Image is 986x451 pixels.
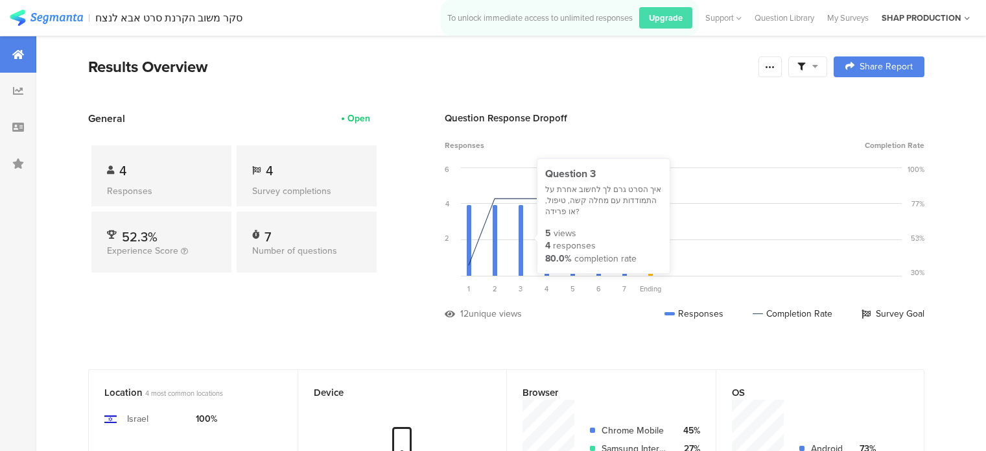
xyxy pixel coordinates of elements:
span: 3 [519,284,522,294]
div: 5 [545,227,551,240]
div: SHAP PRODUCTION [882,12,961,24]
div: views [554,227,576,240]
span: Number of questions [252,244,337,258]
div: Device [314,385,470,400]
span: Responses [445,140,484,151]
div: 100% [908,164,924,175]
div: Question Response Dropoff [445,111,924,125]
div: 4 [545,239,550,252]
div: Ending [637,284,663,294]
span: General [88,111,125,126]
div: OS [732,385,887,400]
div: Location [104,385,261,400]
div: 53% [911,233,924,243]
div: 80.0% [545,252,572,265]
div: Results Overview [88,55,752,79]
span: 7 [622,284,626,294]
div: Open [347,112,370,125]
div: Browser [522,385,679,400]
div: Israel [127,412,148,426]
span: 4 [545,284,548,294]
span: Completion Rate [865,140,924,151]
div: Survey completions [252,184,361,198]
a: My Surveys [821,12,875,24]
span: 4 [266,161,273,180]
div: To unlock immediate access to unlimited responses [447,12,633,24]
div: 45% [677,424,700,437]
div: Support [705,8,742,28]
a: Upgrade [633,7,692,29]
div: Responses [107,184,216,198]
div: unique views [469,307,522,321]
div: completion rate [574,252,637,265]
div: 4 [445,199,449,209]
div: 2 [445,233,449,243]
div: | [88,10,90,25]
span: Experience Score [107,244,178,258]
div: 7 [264,227,271,240]
span: 4 most common locations [145,388,223,398]
div: Survey Goal [862,307,924,321]
span: 1 [467,284,470,294]
div: Responses [664,307,723,321]
div: 77% [911,199,924,209]
div: 30% [911,267,924,278]
a: Question Library [748,12,821,24]
span: Share Report [860,62,913,71]
div: סקר משוב הקרנת סרט אבא לנצח [95,12,242,24]
div: Chrome Mobile [602,424,667,437]
div: Upgrade [639,7,692,29]
span: 52.3% [122,227,158,247]
span: 5 [570,284,575,294]
div: 6 [445,164,449,175]
span: 6 [596,284,601,294]
div: 12 [460,307,469,321]
span: 2 [493,284,497,294]
span: 4 [119,161,126,180]
img: segmanta logo [10,10,83,26]
div: responses [553,239,596,252]
div: 100% [196,412,217,426]
div: Question 3 [545,167,662,181]
div: Completion Rate [753,307,832,321]
div: איך הסרט גרם לך לחשוב אחרת על התמודדות עם מחלה קשה, טיפול, או פרידה? [545,184,662,217]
